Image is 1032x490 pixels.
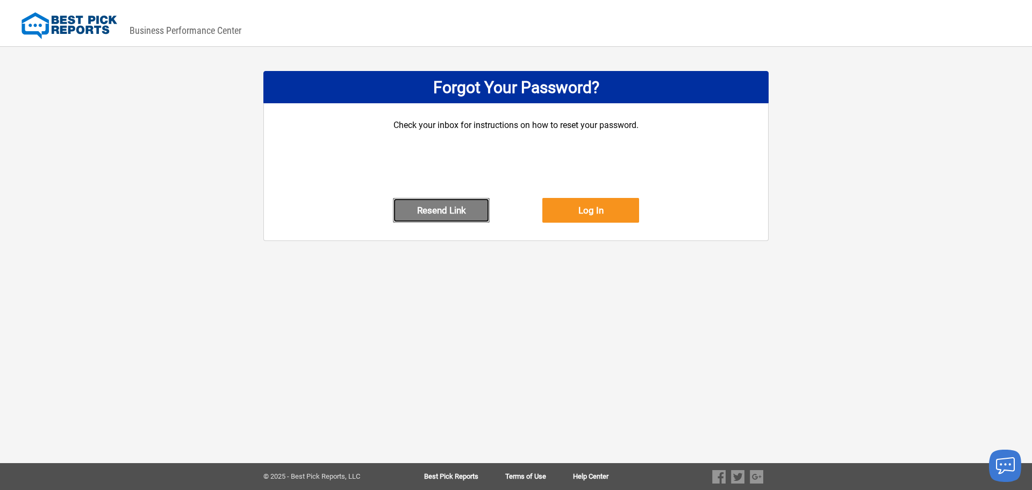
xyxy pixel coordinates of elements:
button: Launch chat [989,450,1021,482]
div: Forgot Your Password? [263,71,769,103]
a: Help Center [573,473,608,480]
button: Log In [542,198,639,223]
div: © 2025 - Best Pick Reports, LLC [263,473,390,480]
img: Best Pick Reports Logo [21,12,117,39]
a: Best Pick Reports [424,473,505,480]
div: Check your inbox for instructions on how to reset your password. [393,119,639,198]
button: Resend Link [393,198,490,223]
a: Terms of Use [505,473,573,480]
